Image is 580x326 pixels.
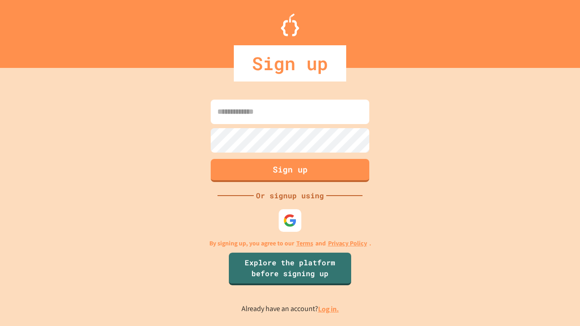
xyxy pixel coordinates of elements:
[254,190,326,201] div: Or signup using
[209,239,371,248] p: By signing up, you agree to our and .
[328,239,367,248] a: Privacy Policy
[242,303,339,315] p: Already have an account?
[505,250,571,289] iframe: chat widget
[318,304,339,314] a: Log in.
[542,290,571,317] iframe: chat widget
[283,214,297,227] img: google-icon.svg
[296,239,313,248] a: Terms
[229,253,351,285] a: Explore the platform before signing up
[234,45,346,81] div: Sign up
[281,14,299,36] img: Logo.svg
[211,159,369,182] button: Sign up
